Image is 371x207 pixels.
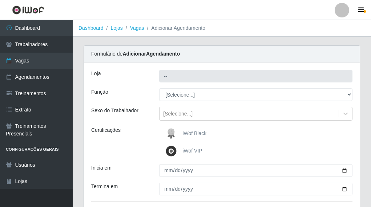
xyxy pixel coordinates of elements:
a: Dashboard [78,25,104,31]
label: Sexo do Trabalhador [91,107,138,114]
img: CoreUI Logo [12,5,44,15]
label: Certificações [91,126,121,134]
img: iWof Black [164,126,181,141]
div: Formulário de [84,46,360,62]
label: Termina em [91,183,118,190]
span: iWof Black [182,130,206,136]
nav: breadcrumb [73,20,371,37]
label: Inicia em [91,164,112,172]
span: iWof VIP [182,148,202,154]
strong: Adicionar Agendamento [122,51,180,57]
input: 00/00/0000 [159,183,352,195]
img: iWof VIP [164,144,181,158]
label: Loja [91,70,101,77]
li: Adicionar Agendamento [144,24,205,32]
input: 00/00/0000 [159,164,352,177]
div: [Selecione...] [163,110,193,118]
a: Lojas [110,25,122,31]
label: Função [91,88,108,96]
a: Vagas [130,25,144,31]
